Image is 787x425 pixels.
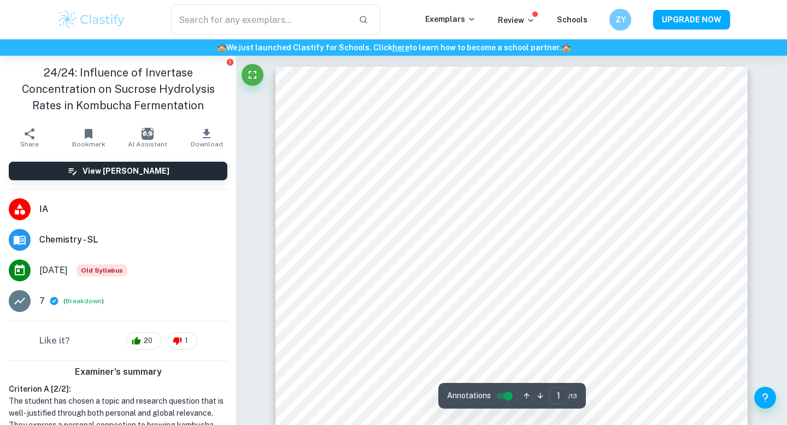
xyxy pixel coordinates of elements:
[138,335,158,346] span: 20
[226,58,234,66] button: Report issue
[57,9,126,31] img: Clastify logo
[614,14,627,26] h6: ZY
[77,264,127,276] div: Starting from the May 2025 session, the Chemistry IA requirements have changed. It's OK to refer ...
[754,387,776,409] button: Help and Feedback
[561,43,571,52] span: 🏫
[9,64,227,114] h1: 24/24: Influence of Invertase Concentration on Sucrose Hydrolysis Rates in Kombucha Fermentation
[83,165,169,177] h6: View [PERSON_NAME]
[425,13,476,25] p: Exemplars
[128,140,167,148] span: AI Assistant
[498,14,535,26] p: Review
[59,122,118,153] button: Bookmark
[72,140,105,148] span: Bookmark
[653,10,730,29] button: UPGRADE NOW
[118,122,177,153] button: AI Assistant
[171,4,350,35] input: Search for any exemplars...
[39,264,68,277] span: [DATE]
[568,391,577,401] span: / 13
[392,43,409,52] a: here
[2,42,785,54] h6: We just launched Clastify for Schools. Click to learn how to become a school partner.
[39,334,70,347] h6: Like it?
[179,335,194,346] span: 1
[77,264,127,276] span: Old Syllabus
[447,390,491,402] span: Annotations
[557,15,588,24] a: Schools
[191,140,223,148] span: Download
[9,162,227,180] button: View [PERSON_NAME]
[39,233,227,246] span: Chemistry - SL
[242,64,263,86] button: Fullscreen
[39,294,45,308] p: 7
[9,383,227,395] h6: Criterion A [ 2 / 2 ]:
[4,365,232,379] h6: Examiner's summary
[609,9,631,31] button: ZY
[142,128,154,140] img: AI Assistant
[217,43,226,52] span: 🏫
[126,332,162,350] div: 20
[20,140,39,148] span: Share
[63,296,104,306] span: ( )
[167,332,197,350] div: 1
[177,122,236,153] button: Download
[66,296,102,306] button: Breakdown
[39,203,227,216] span: IA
